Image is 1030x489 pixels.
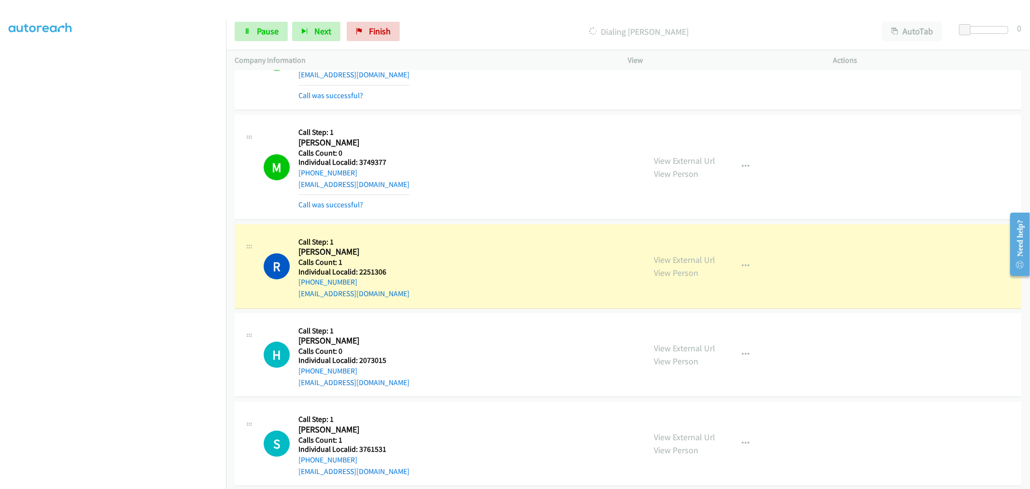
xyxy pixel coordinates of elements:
a: View Person [654,267,699,278]
a: View Person [654,445,699,456]
h2: [PERSON_NAME] [298,335,403,346]
h5: Calls Count: 1 [298,258,409,267]
a: [PHONE_NUMBER] [298,168,357,177]
div: Delay between calls (in seconds) [964,26,1008,34]
h5: Individual Localid: 3749377 [298,158,409,167]
a: View Person [654,168,699,179]
a: [PHONE_NUMBER] [298,366,357,375]
h2: [PERSON_NAME] [298,246,403,258]
p: Actions [833,55,1021,66]
span: Finish [369,26,391,37]
h5: Call Step: 1 [298,415,409,424]
a: View External Url [654,343,716,354]
h1: H [264,342,290,368]
h5: Individual Localid: 3761531 [298,445,409,454]
a: [PHONE_NUMBER] [298,277,357,287]
p: Dialing [PERSON_NAME] [413,25,865,38]
button: Next [292,22,340,41]
span: Next [314,26,331,37]
iframe: Resource Center [1002,206,1030,283]
h1: R [264,253,290,279]
div: 0 [1017,22,1021,35]
h5: Call Step: 1 [298,128,409,137]
h5: Calls Count: 0 [298,148,409,158]
p: Company Information [235,55,611,66]
a: [EMAIL_ADDRESS][DOMAIN_NAME] [298,180,409,189]
h2: [PERSON_NAME] [298,424,403,435]
h5: Call Step: 1 [298,237,409,247]
h5: Individual Localid: 2073015 [298,356,409,365]
a: [EMAIL_ADDRESS][DOMAIN_NAME] [298,289,409,298]
h1: M [264,154,290,180]
a: [PHONE_NUMBER] [298,455,357,464]
h5: Calls Count: 1 [298,435,409,445]
a: [EMAIL_ADDRESS][DOMAIN_NAME] [298,467,409,476]
div: The call is yet to be attempted [264,342,290,368]
button: AutoTab [882,22,942,41]
h5: Individual Localid: 2251306 [298,267,409,277]
h5: Calls Count: 0 [298,346,409,356]
iframe: Dialpad [9,29,226,488]
h1: S [264,431,290,457]
span: Pause [257,26,279,37]
a: View External Url [654,254,716,265]
a: [EMAIL_ADDRESS][DOMAIN_NAME] [298,378,409,387]
p: View [628,55,816,66]
a: View Person [654,356,699,367]
a: View External Url [654,155,716,166]
h2: [PERSON_NAME] [298,137,403,148]
a: Call was successful? [298,200,363,209]
a: Finish [347,22,400,41]
h5: Call Step: 1 [298,326,409,336]
a: [EMAIL_ADDRESS][DOMAIN_NAME] [298,70,409,79]
a: View External Url [654,431,716,443]
a: Pause [235,22,288,41]
a: Call was successful? [298,91,363,100]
